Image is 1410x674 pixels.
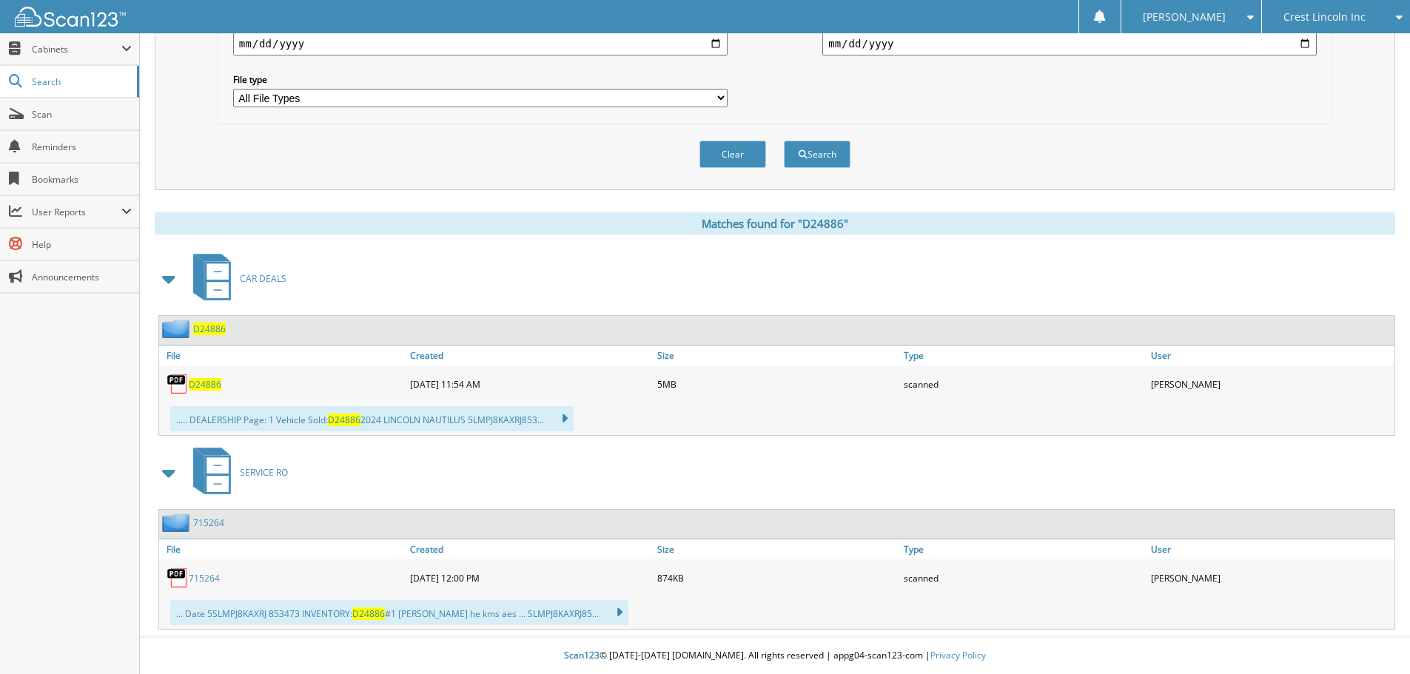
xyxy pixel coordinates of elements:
[1147,369,1394,399] div: [PERSON_NAME]
[32,108,132,121] span: Scan
[699,141,766,168] button: Clear
[32,271,132,283] span: Announcements
[822,32,1317,55] input: end
[184,443,288,502] a: SERVICE RO
[233,32,728,55] input: start
[1143,13,1226,21] span: [PERSON_NAME]
[167,567,189,589] img: PDF.png
[193,323,226,335] a: D24886
[406,539,654,559] a: Created
[184,249,286,308] a: CAR DEALS
[564,649,600,661] span: Scan123
[32,141,132,153] span: Reminders
[654,539,901,559] a: Size
[167,373,189,395] img: PDF.png
[406,369,654,399] div: [DATE] 11:54 AM
[900,346,1147,365] a: Type
[406,563,654,593] div: [DATE] 12:00 PM
[900,563,1147,593] div: scanned
[406,346,654,365] a: Created
[1147,563,1394,593] div: [PERSON_NAME]
[32,173,132,186] span: Bookmarks
[240,272,286,285] span: CAR DEALS
[193,516,224,529] a: 715264
[32,206,121,218] span: User Reports
[159,346,406,365] a: File
[328,414,360,426] span: D24886
[170,600,628,625] div: ... Date 5SLMPJ8KAXRJ 853473 INVENTORY: #1 [PERSON_NAME] he kms aes ... SLMPJ8KAXRJ85...
[189,378,221,391] a: D24886
[159,539,406,559] a: File
[654,346,901,365] a: Size
[32,75,130,88] span: Search
[1283,13,1366,21] span: Crest Lincoln Inc
[1147,539,1394,559] a: User
[155,212,1395,235] div: Matches found for "D24886"
[900,369,1147,399] div: scanned
[189,572,220,584] a: 715264
[900,539,1147,559] a: Type
[15,7,126,27] img: scan123-logo-white.svg
[240,466,288,479] span: SERVICE RO
[32,43,121,55] span: Cabinets
[352,607,385,620] span: D24886
[930,649,986,661] a: Privacy Policy
[32,238,132,251] span: Help
[654,369,901,399] div: 5MB
[170,406,574,431] div: ..... DEALERSHIP Page: 1 Vehicle Sold: 2024 LINCOLN NAUTILUS 5LMPJ8KAXRJ853...
[654,563,901,593] div: 874KB
[162,320,193,338] img: folder2.png
[140,638,1410,674] div: © [DATE]-[DATE] [DOMAIN_NAME]. All rights reserved | appg04-scan123-com |
[1336,603,1410,674] iframe: Chat Widget
[162,513,193,532] img: folder2.png
[784,141,850,168] button: Search
[233,73,728,86] label: File type
[1147,346,1394,365] a: User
